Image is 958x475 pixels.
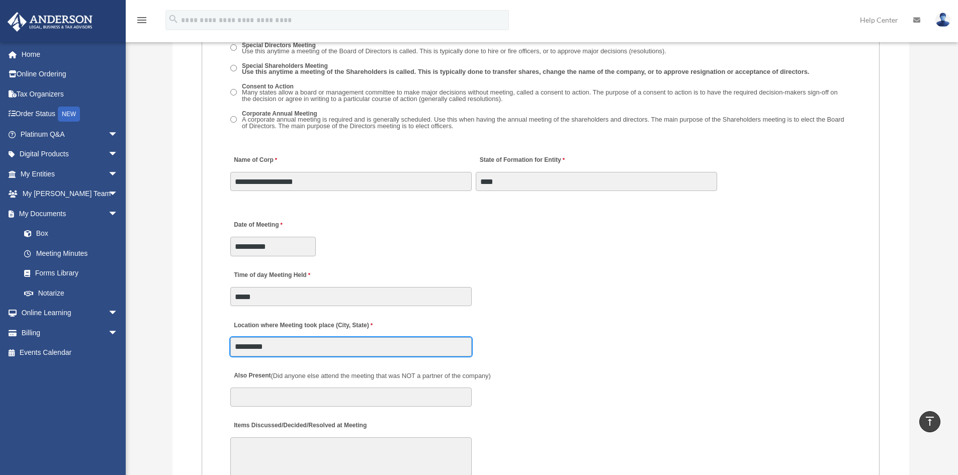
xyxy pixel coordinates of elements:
span: Many states allow a board or management committee to make major decisions without meeting, called... [242,88,838,103]
a: My Entitiesarrow_drop_down [7,164,133,184]
a: Online Learningarrow_drop_down [7,303,133,323]
a: Order StatusNEW [7,104,133,125]
label: Items Discussed/Decided/Resolved at Meeting [230,419,369,433]
a: vertical_align_top [919,411,940,432]
a: Notarize [14,283,133,303]
img: Anderson Advisors Platinum Portal [5,12,96,32]
i: search [168,14,179,25]
a: My [PERSON_NAME] Teamarrow_drop_down [7,184,133,204]
a: Online Ordering [7,64,133,84]
label: Special Shareholders Meeting [239,62,813,77]
label: Corporate Annual Meeting [239,110,851,132]
a: Digital Productsarrow_drop_down [7,144,133,164]
a: My Documentsarrow_drop_down [7,204,133,224]
a: Tax Organizers [7,84,133,104]
a: Platinum Q&Aarrow_drop_down [7,124,133,144]
span: arrow_drop_down [108,184,128,205]
a: Home [7,44,133,64]
label: Date of Meeting [230,219,326,232]
span: arrow_drop_down [108,323,128,343]
span: Use this anytime a meeting of the Board of Directors is called. This is typically done to hire or... [242,47,666,55]
span: arrow_drop_down [108,303,128,324]
label: Location where Meeting took place (City, State) [230,319,375,332]
span: A corporate annual meeting is required and is generally scheduled. Use this when having the annua... [242,116,844,130]
a: Forms Library [14,263,133,283]
label: State of Formation for Entity [476,153,567,167]
a: menu [136,18,148,26]
a: Box [14,224,133,244]
a: Events Calendar [7,343,133,363]
span: arrow_drop_down [108,144,128,165]
span: arrow_drop_down [108,204,128,224]
div: NEW [58,107,80,122]
i: menu [136,14,148,26]
label: Also Present [230,369,493,383]
a: Billingarrow_drop_down [7,323,133,343]
span: (Did anyone else attend the meeting that was NOT a partner of the company) [271,372,491,379]
span: arrow_drop_down [108,164,128,184]
label: Time of day Meeting Held [230,269,326,282]
label: Name of Corp [230,153,280,167]
span: arrow_drop_down [108,124,128,145]
label: Consent to Action [239,82,851,105]
label: Special Directors Meeting [239,41,670,56]
img: User Pic [935,13,950,27]
i: vertical_align_top [924,415,936,427]
a: Meeting Minutes [14,243,128,263]
span: Use this anytime a meeting of the Shareholders is called. This is typically done to transfer shar... [242,68,809,75]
